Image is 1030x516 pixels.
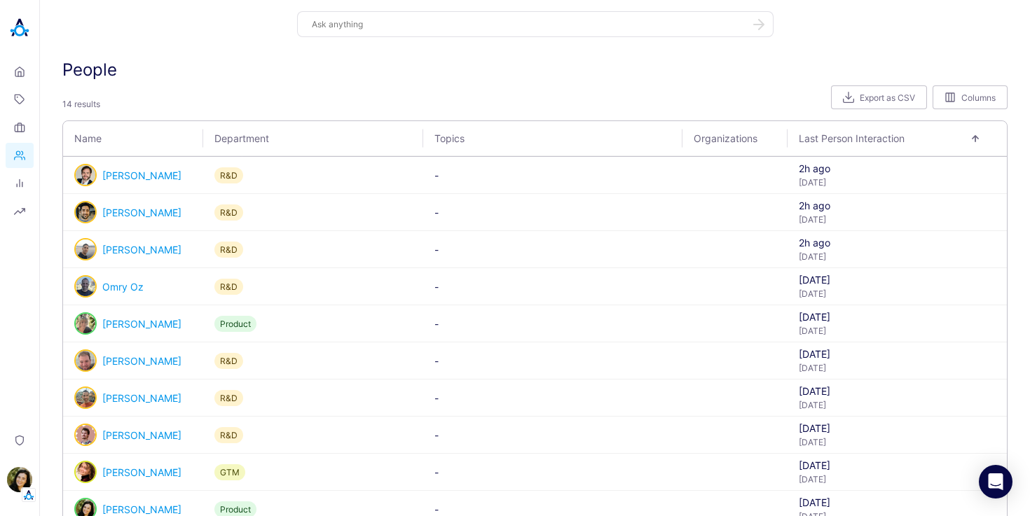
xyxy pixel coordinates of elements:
[979,465,1012,498] div: Open Intercom Messenger
[799,214,996,225] div: [DATE]
[76,165,95,185] img: Stewart Hull
[799,385,996,397] div: [DATE]
[74,238,97,260] div: Go to person's profile
[74,424,97,446] a: person badge
[76,425,95,445] img: Tsvetan Tsvetanov
[76,388,95,407] img: Eran Naor
[102,169,181,181] a: [PERSON_NAME]
[74,349,97,372] div: Go to person's profile
[74,164,97,186] a: person badge
[102,503,181,515] a: [PERSON_NAME]
[74,312,97,335] div: Go to person's profile
[76,239,95,259] img: Eli Leon
[788,121,1008,156] th: Last Person Interaction
[74,424,97,446] div: Go to person's profile
[102,392,181,404] a: [PERSON_NAME]
[214,279,243,295] div: R&D
[434,392,439,404] span: -
[74,275,97,298] a: person badge
[214,316,256,332] div: Product
[214,167,243,183] div: R&D
[22,488,36,502] img: Tenant Logo
[799,200,996,211] div: 2h ago
[434,429,439,441] span: -
[74,312,97,335] a: person badge
[799,274,996,286] div: [DATE]
[434,355,439,367] span: -
[74,349,97,372] a: person badge
[682,121,788,156] th: Organizations
[102,281,144,293] a: Omry Oz
[76,277,95,296] img: Omry Oz
[102,429,181,441] a: [PERSON_NAME]
[102,244,181,256] a: [PERSON_NAME]
[799,496,996,508] div: [DATE]
[799,288,996,299] div: [DATE]
[63,121,203,156] th: Name
[74,201,97,223] div: Go to person's profile
[6,461,34,502] button: Ilana DjemalTenant Logo
[214,204,243,221] div: R&D
[434,503,439,515] span: -
[434,244,439,256] span: -
[74,275,97,298] div: Go to person's profile
[7,467,32,492] img: Ilana Djemal
[74,164,97,186] div: Go to person's profile
[214,427,243,443] div: R&D
[799,237,996,249] div: 2h ago
[74,386,97,409] a: person badge
[831,85,927,109] button: Export as CSV
[74,461,97,483] div: Go to person's profile
[799,437,996,447] div: [DATE]
[214,132,387,144] span: Department
[102,355,181,367] a: [PERSON_NAME]
[434,169,439,181] span: -
[102,466,181,478] a: [PERSON_NAME]
[74,201,97,223] a: person badge
[214,242,243,258] div: R&D
[799,348,996,360] div: [DATE]
[74,386,97,409] div: Go to person's profile
[799,132,971,144] span: Last Person Interaction
[6,14,34,42] img: Akooda Logo
[76,351,95,370] img: Aviad Pines
[214,464,245,480] div: GTM
[799,162,996,174] div: 2h ago
[799,363,996,373] div: [DATE]
[434,207,439,218] span: -
[799,422,996,434] div: [DATE]
[799,311,996,323] div: [DATE]
[799,177,996,188] div: [DATE]
[214,353,243,369] div: R&D
[102,318,181,330] a: [PERSON_NAME]
[799,400,996,410] div: [DATE]
[799,326,996,336] div: [DATE]
[799,459,996,471] div: [DATE]
[423,121,682,156] th: Topics
[76,202,95,222] img: Itamar Niddam
[74,132,167,144] span: Name
[76,462,95,482] img: Yaelle Tal
[933,85,1008,109] button: Columns
[434,318,439,330] span: -
[76,314,95,333] img: Alisa Faingold
[799,251,996,262] div: [DATE]
[799,474,996,484] div: [DATE]
[102,207,181,218] a: [PERSON_NAME]
[74,461,97,483] a: person badge
[74,238,97,260] a: person badge
[434,281,439,293] span: -
[434,466,439,478] span: -
[214,390,243,406] div: R&D
[62,93,100,115] span: 14 results
[203,121,423,156] th: Department
[62,60,117,80] h3: People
